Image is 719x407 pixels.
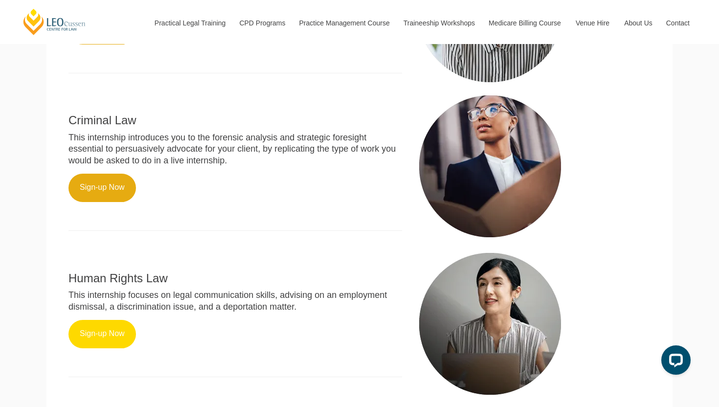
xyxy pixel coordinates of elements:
[617,2,659,44] a: About Us
[659,2,697,44] a: Contact
[68,132,402,166] p: This internship introduces you to the forensic analysis and strategic foresight essential to pers...
[68,272,402,285] h2: Human Rights Law
[68,174,136,202] a: Sign-up Now
[147,2,232,44] a: Practical Legal Training
[232,2,292,44] a: CPD Programs
[68,320,136,348] a: Sign-up Now
[481,2,568,44] a: Medicare Billing Course
[22,8,87,36] a: [PERSON_NAME] Centre for Law
[653,341,695,383] iframe: LiveChat chat widget
[68,290,402,313] p: This internship focuses on legal communication skills, advising on an employment dismissal, a dis...
[396,2,481,44] a: Traineeship Workshops
[68,114,402,127] h2: Criminal Law
[568,2,617,44] a: Venue Hire
[292,2,396,44] a: Practice Management Course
